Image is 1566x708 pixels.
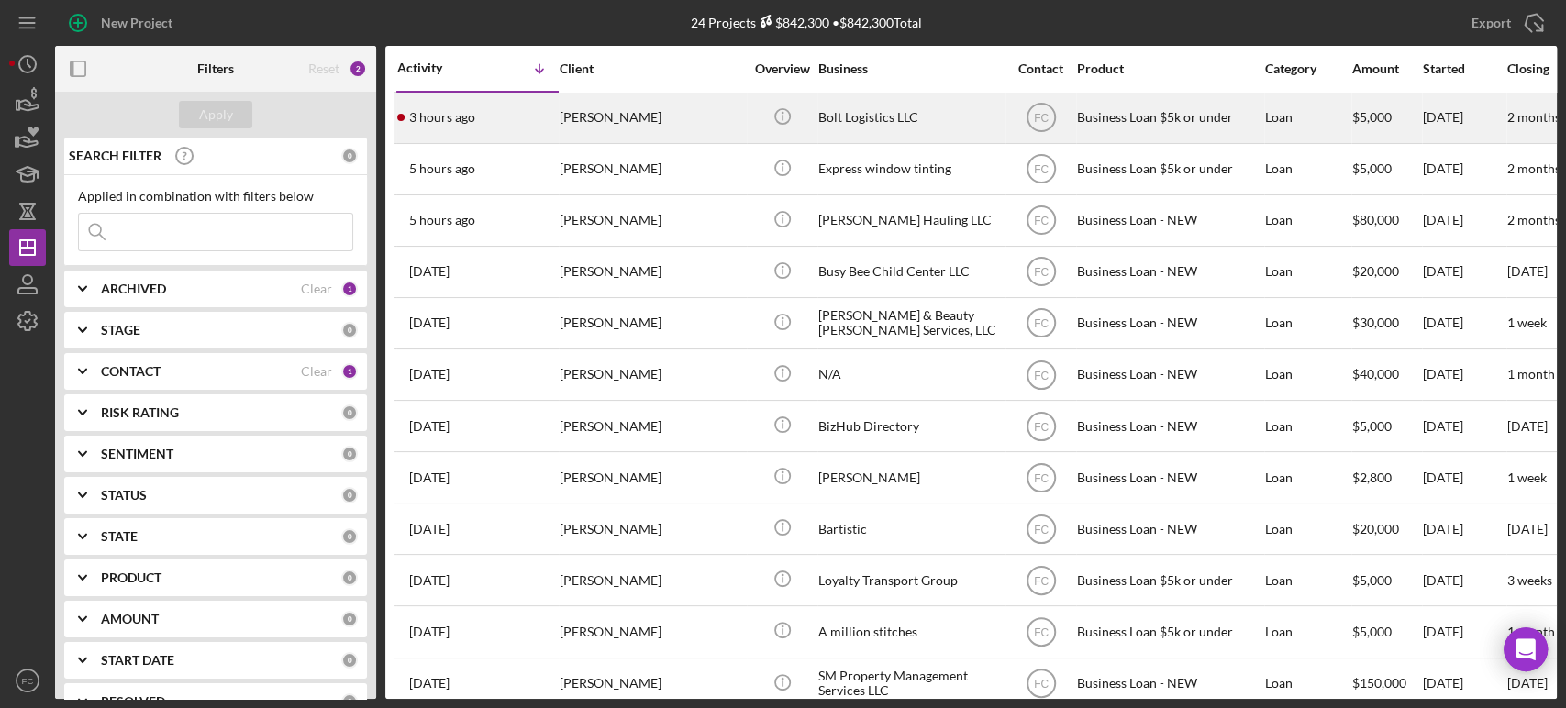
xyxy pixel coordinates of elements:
[1423,504,1505,553] div: [DATE]
[349,60,367,78] div: 2
[1352,263,1399,279] span: $20,000
[818,504,1002,553] div: Bartistic
[1352,521,1399,537] span: $20,000
[560,248,743,296] div: [PERSON_NAME]
[409,161,475,176] time: 2025-09-04 15:33
[1352,160,1392,176] span: $5,000
[1034,163,1049,176] text: FC
[1034,317,1049,330] text: FC
[1352,572,1392,588] span: $5,000
[409,419,450,434] time: 2025-08-28 05:21
[341,528,358,545] div: 0
[818,248,1002,296] div: Busy Bee Child Center LLC
[1423,61,1505,76] div: Started
[341,487,358,503] div: 0
[1077,145,1261,194] div: Business Loan $5k or under
[409,110,475,125] time: 2025-09-04 17:54
[818,607,1002,656] div: A million stitches
[1507,572,1552,588] time: 3 weeks
[101,653,174,668] b: START DATE
[560,350,743,399] div: [PERSON_NAME]
[341,363,358,380] div: 1
[560,94,743,142] div: [PERSON_NAME]
[1352,315,1399,330] span: $30,000
[1472,5,1511,41] div: Export
[1265,299,1350,348] div: Loan
[409,367,450,382] time: 2025-08-29 02:56
[1352,418,1392,434] span: $5,000
[1423,248,1505,296] div: [DATE]
[341,404,358,421] div: 0
[1423,607,1505,656] div: [DATE]
[1423,145,1505,194] div: [DATE]
[1034,471,1049,484] text: FC
[818,94,1002,142] div: Bolt Logistics LLC
[1423,196,1505,245] div: [DATE]
[1423,94,1505,142] div: [DATE]
[1265,61,1350,76] div: Category
[1265,350,1350,399] div: Loan
[69,149,161,163] b: SEARCH FILTER
[560,299,743,348] div: [PERSON_NAME]
[1423,402,1505,450] div: [DATE]
[1507,212,1560,227] time: 2 months
[341,611,358,627] div: 0
[1423,453,1505,502] div: [DATE]
[560,607,743,656] div: [PERSON_NAME]
[1265,659,1350,708] div: Loan
[409,264,450,279] time: 2025-09-03 14:49
[1352,675,1406,691] span: $150,000
[1352,366,1399,382] span: $40,000
[1507,263,1548,279] time: [DATE]
[78,189,353,204] div: Applied in combination with filters below
[101,570,161,585] b: PRODUCT
[1352,109,1392,125] span: $5,000
[341,322,358,338] div: 0
[1504,627,1548,671] div: Open Intercom Messenger
[818,350,1002,399] div: N/A
[1423,299,1505,348] div: [DATE]
[301,282,332,296] div: Clear
[1265,607,1350,656] div: Loan
[1507,521,1548,537] time: [DATE]
[1352,212,1399,227] span: $80,000
[101,529,138,544] b: STATE
[409,676,450,691] time: 2025-08-21 15:53
[1507,418,1548,434] time: [DATE]
[1077,299,1261,348] div: Business Loan - NEW
[1265,196,1350,245] div: Loan
[560,61,743,76] div: Client
[818,556,1002,604] div: Loyalty Transport Group
[197,61,234,76] b: Filters
[1265,504,1350,553] div: Loan
[818,196,1002,245] div: [PERSON_NAME] Hauling LLC
[1077,248,1261,296] div: Business Loan - NEW
[1265,556,1350,604] div: Loan
[1507,366,1555,382] time: 1 month
[818,453,1002,502] div: [PERSON_NAME]
[1077,659,1261,708] div: Business Loan - NEW
[560,402,743,450] div: [PERSON_NAME]
[1077,453,1261,502] div: Business Loan - NEW
[1077,556,1261,604] div: Business Loan $5k or under
[409,625,450,639] time: 2025-08-21 17:38
[101,282,166,296] b: ARCHIVED
[341,148,358,164] div: 0
[341,281,358,297] div: 1
[341,652,358,669] div: 0
[1034,626,1049,639] text: FC
[560,145,743,194] div: [PERSON_NAME]
[1507,109,1560,125] time: 2 months
[101,488,147,503] b: STATUS
[1423,659,1505,708] div: [DATE]
[818,659,1002,708] div: SM Property Management Services LLC
[409,522,450,537] time: 2025-08-26 20:00
[818,299,1002,348] div: [PERSON_NAME] & Beauty [PERSON_NAME] Services, LLC
[691,15,922,30] div: 24 Projects • $842,300 Total
[1077,607,1261,656] div: Business Loan $5k or under
[341,446,358,462] div: 0
[1507,470,1547,485] time: 1 week
[1034,369,1049,382] text: FC
[1034,112,1049,125] text: FC
[101,447,173,461] b: SENTIMENT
